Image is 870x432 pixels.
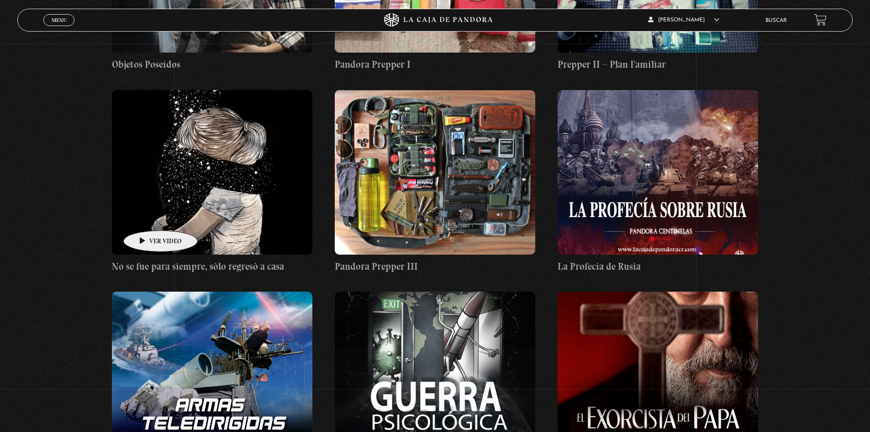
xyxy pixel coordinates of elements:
[335,57,535,72] h4: Pandora Prepper I
[112,259,312,274] h4: No se fue para siempre, sólo regresó a casa
[558,259,758,274] h4: La Profecía de Rusia
[814,14,827,26] a: View your shopping cart
[335,90,535,274] a: Pandora Prepper III
[648,17,719,23] span: [PERSON_NAME]
[765,18,787,23] a: Buscar
[558,57,758,72] h4: Prepper II – Plan Familiar
[335,259,535,274] h4: Pandora Prepper III
[112,90,312,274] a: No se fue para siempre, sólo regresó a casa
[558,90,758,274] a: La Profecía de Rusia
[48,25,70,32] span: Cerrar
[52,17,67,23] span: Menu
[112,57,312,72] h4: Objetos Poseídos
